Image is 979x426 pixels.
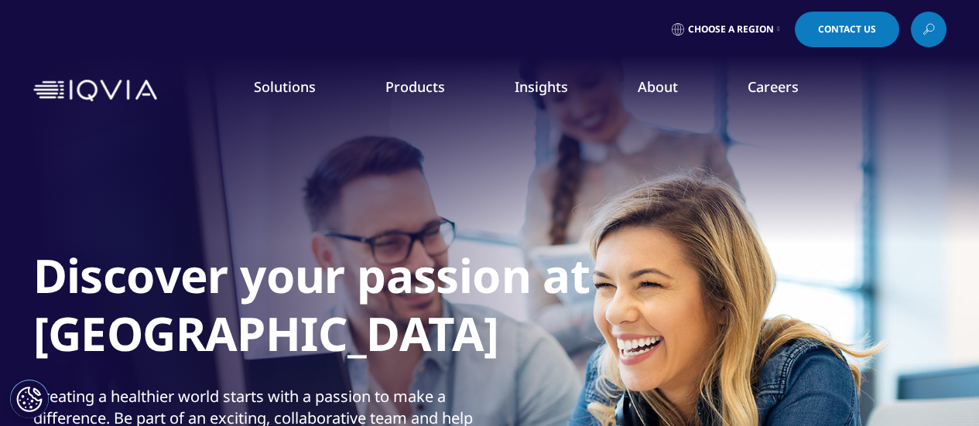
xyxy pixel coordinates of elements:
img: IQVIA Healthcare Information Technology and Pharma Clinical Research Company [33,80,157,102]
a: Contact Us [795,12,899,47]
span: Choose a Region [688,23,774,36]
h1: Discover your passion at [GEOGRAPHIC_DATA] [33,247,614,372]
a: Careers [748,77,799,96]
a: Insights [515,77,568,96]
a: Solutions [254,77,316,96]
button: Impostazioni cookie [10,380,49,418]
nav: Primary [163,54,946,127]
a: Products [385,77,445,96]
span: Contact Us [818,25,876,34]
a: About [638,77,678,96]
